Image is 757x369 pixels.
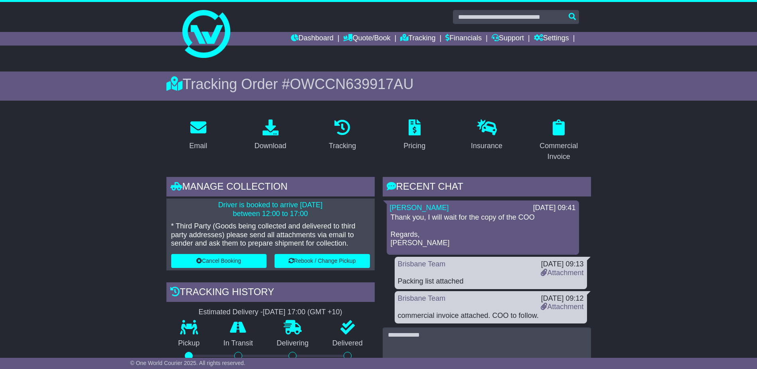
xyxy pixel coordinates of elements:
[166,339,212,348] p: Pickup
[290,76,413,92] span: OWCCN639917AU
[275,254,370,268] button: Rebook / Change Pickup
[403,141,425,151] div: Pricing
[534,32,569,46] a: Settings
[541,260,583,269] div: [DATE] 09:13
[532,141,586,162] div: Commercial Invoice
[398,294,446,302] a: Brisbane Team
[130,360,245,366] span: © One World Courier 2025. All rights reserved.
[324,117,361,154] a: Tracking
[329,141,356,151] div: Tracking
[398,117,431,154] a: Pricing
[211,339,265,348] p: In Transit
[398,277,584,286] div: Packing list attached
[527,117,591,165] a: Commercial Invoice
[291,32,334,46] a: Dashboard
[263,308,342,317] div: [DATE] 17:00 (GMT +10)
[320,339,375,348] p: Delivered
[541,294,583,303] div: [DATE] 09:12
[398,260,446,268] a: Brisbane Team
[343,32,390,46] a: Quote/Book
[171,222,370,248] p: * Third Party (Goods being collected and delivered to third party addresses) please send all atta...
[390,204,449,212] a: [PERSON_NAME]
[445,32,482,46] a: Financials
[166,308,375,317] div: Estimated Delivery -
[249,117,291,154] a: Download
[492,32,524,46] a: Support
[189,141,207,151] div: Email
[383,177,591,198] div: RECENT CHAT
[254,141,286,151] div: Download
[184,117,212,154] a: Email
[171,201,370,218] p: Driver is booked to arrive [DATE] between 12:00 to 17:00
[398,311,584,320] div: commercial invoice attached. COO to follow.
[391,213,575,248] p: Thank you, I will wait for the copy of the COO Regards, [PERSON_NAME]
[541,269,583,277] a: Attachment
[171,254,267,268] button: Cancel Booking
[166,75,591,93] div: Tracking Order #
[466,117,508,154] a: Insurance
[166,282,375,304] div: Tracking history
[471,141,502,151] div: Insurance
[166,177,375,198] div: Manage collection
[541,303,583,311] a: Attachment
[533,204,576,212] div: [DATE] 09:41
[400,32,435,46] a: Tracking
[265,339,321,348] p: Delivering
